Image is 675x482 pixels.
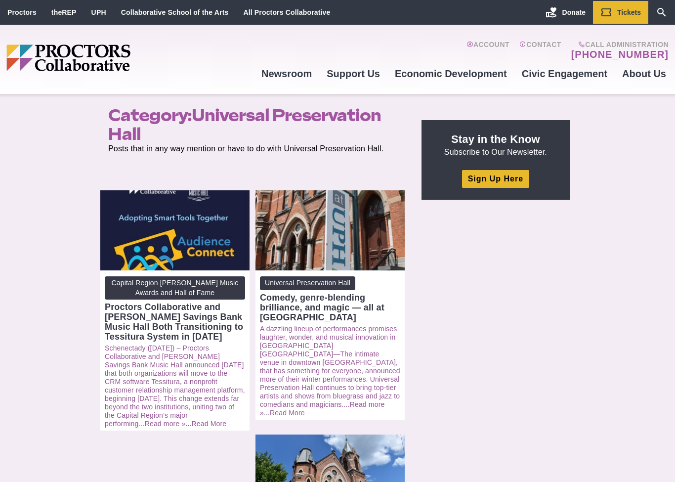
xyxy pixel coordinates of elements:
a: Contact [519,41,561,60]
a: Economic Development [387,60,514,87]
a: Collaborative School of the Arts [121,8,229,16]
a: Read more » [260,400,384,417]
p: ... [260,325,400,417]
a: Read More [192,420,227,428]
div: Comedy, genre-blending brilliance, and magic — all at [GEOGRAPHIC_DATA] [260,293,400,322]
p: ... [105,344,245,428]
a: Proctors [7,8,37,16]
span: Call Administration [568,41,669,48]
a: Sign Up Here [462,170,529,187]
h1: Category: [108,106,399,143]
p: Subscribe to Our Newsletter. [433,132,558,158]
a: Support Us [319,60,387,87]
a: Tickets [593,1,648,24]
a: [PHONE_NUMBER] [571,48,669,60]
span: Capital Region [PERSON_NAME] Music Awards and Hall of Fame [105,276,245,300]
a: Schenectady ([DATE]) – Proctors Collaborative and [PERSON_NAME] Savings Bank Music Hall announced... [105,344,245,428]
a: UPH [91,8,106,16]
a: About Us [615,60,674,87]
div: Proctors Collaborative and [PERSON_NAME] Savings Bank Music Hall Both Transitioning to Tessitura ... [105,302,245,342]
a: Newsroom [254,60,319,87]
a: Read more » [145,420,186,428]
img: Proctors logo [6,44,207,71]
span: Universal Preservation Hall [108,105,381,144]
span: Universal Preservation Hall [260,276,355,290]
a: theREP [51,8,77,16]
a: A dazzling lineup of performances promises laughter, wonder, and musical innovation in [GEOGRAPHI... [260,325,400,408]
p: Posts that in any way mention or have to do with Universal Preservation Hall. [108,143,399,154]
a: Account [466,41,509,60]
a: All Proctors Collaborative [243,8,330,16]
span: Donate [562,8,586,16]
a: Universal Preservation Hall Comedy, genre-blending brilliance, and magic — all at [GEOGRAPHIC_DATA] [260,276,400,322]
a: Civic Engagement [514,60,615,87]
a: Donate [538,1,593,24]
span: Tickets [617,8,641,16]
a: Capital Region [PERSON_NAME] Music Awards and Hall of Fame Proctors Collaborative and [PERSON_NAM... [105,276,245,342]
strong: Stay in the Know [451,133,540,145]
a: Search [648,1,675,24]
a: Read More [270,409,305,417]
